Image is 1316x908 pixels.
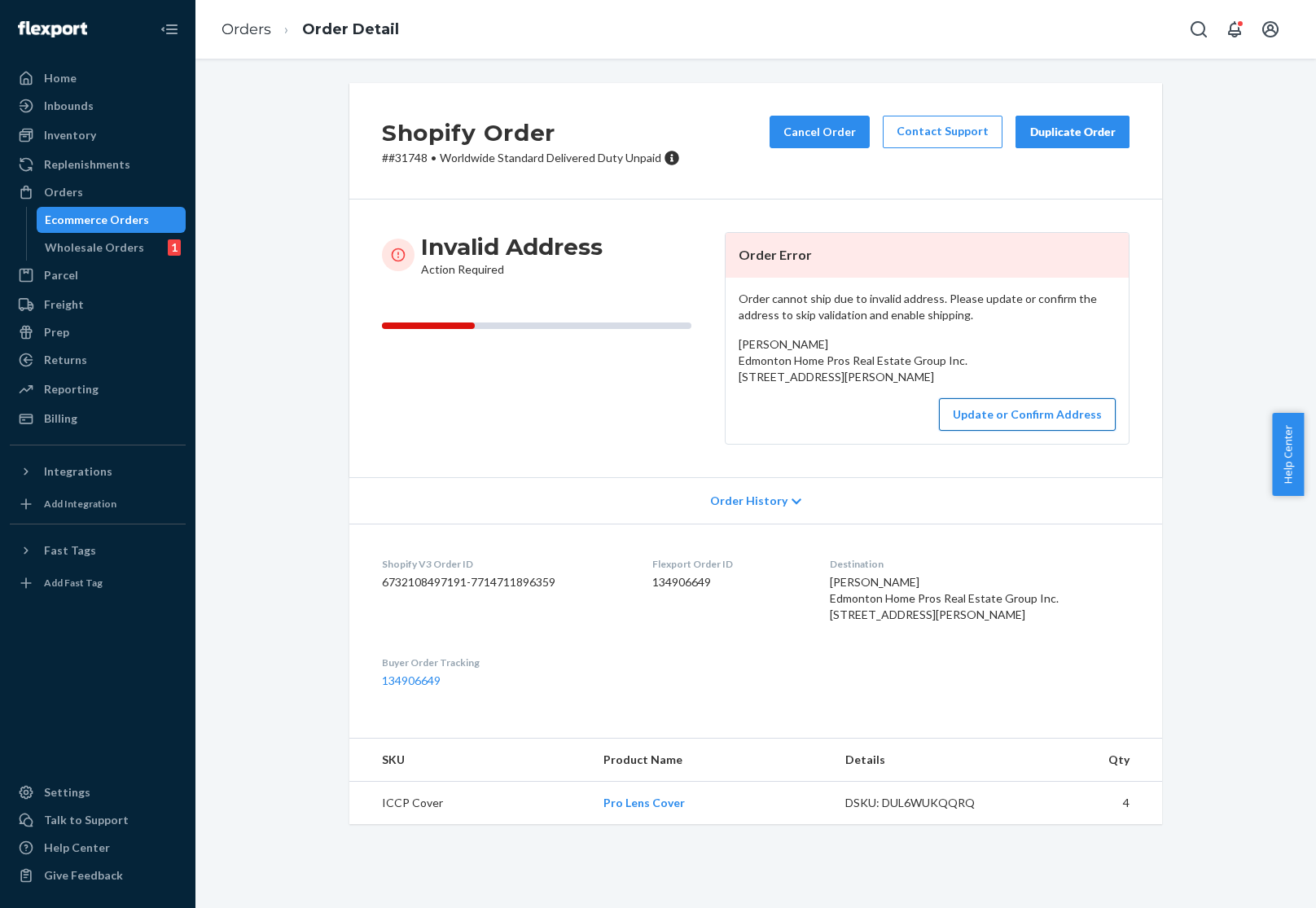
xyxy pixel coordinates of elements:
[153,13,186,46] button: Close Navigation
[10,779,186,805] a: Settings
[349,782,590,825] td: ICCP Cover
[10,122,186,148] a: Inventory
[10,537,186,564] button: Fast Tags
[10,570,186,596] a: Add Fast Tag
[830,575,1059,621] span: [PERSON_NAME] Edmonton Home Pros Real Estate Group Inc. [STREET_ADDRESS][PERSON_NAME]
[382,557,626,571] dt: Shopify V3 Order ID
[710,493,787,509] span: Order History
[44,156,130,173] div: Replenishments
[44,184,83,200] div: Orders
[1011,739,1162,782] th: Qty
[652,574,804,590] dd: 134906649
[44,324,69,340] div: Prep
[939,398,1116,431] button: Update or Confirm Address
[883,116,1002,148] a: Contact Support
[37,207,186,233] a: Ecommerce Orders
[10,807,186,833] a: Talk to Support
[10,292,186,318] a: Freight
[10,319,186,345] a: Prep
[10,835,186,861] a: Help Center
[10,65,186,91] a: Home
[431,151,436,164] span: •
[10,347,186,373] a: Returns
[44,381,99,397] div: Reporting
[10,179,186,205] a: Orders
[440,151,661,164] span: Worldwide Standard Delivered Duty Unpaid
[208,6,412,54] ol: breadcrumbs
[10,491,186,517] a: Add Integration
[44,840,110,856] div: Help Center
[382,673,441,687] a: 134906649
[37,235,186,261] a: Wholesale Orders1
[1011,782,1162,825] td: 4
[44,410,77,427] div: Billing
[739,337,967,384] span: [PERSON_NAME] Edmonton Home Pros Real Estate Group Inc. [STREET_ADDRESS][PERSON_NAME]
[382,656,626,669] dt: Buyer Order Tracking
[421,232,603,261] h3: Invalid Address
[44,267,78,283] div: Parcel
[10,93,186,119] a: Inbounds
[44,70,77,86] div: Home
[1272,413,1304,496] button: Help Center
[652,557,804,571] dt: Flexport Order ID
[1182,13,1215,46] button: Open Search Box
[10,262,186,288] a: Parcel
[44,127,96,143] div: Inventory
[10,406,186,432] a: Billing
[726,233,1129,278] header: Order Error
[44,784,90,801] div: Settings
[222,20,271,38] a: Orders
[44,352,87,368] div: Returns
[830,557,1130,571] dt: Destination
[44,576,103,590] div: Add Fast Tag
[832,739,1011,782] th: Details
[603,796,685,809] a: Pro Lens Cover
[1218,13,1251,46] button: Open notifications
[44,296,84,313] div: Freight
[739,291,1116,323] p: Order cannot ship due to invalid address. Please update or confirm the address to skip validation...
[421,232,603,278] div: Action Required
[382,116,680,150] h2: Shopify Order
[590,739,833,782] th: Product Name
[44,463,112,480] div: Integrations
[1016,116,1130,148] button: Duplicate Order
[44,497,116,511] div: Add Integration
[845,795,998,811] div: DSKU: DUL6WUKQQRQ
[10,458,186,485] button: Integrations
[45,239,144,256] div: Wholesale Orders
[302,20,399,38] a: Order Detail
[44,98,94,114] div: Inbounds
[18,21,87,37] img: Flexport logo
[382,574,626,590] dd: 6732108497191-7714711896359
[1029,124,1116,140] div: Duplicate Order
[10,862,186,888] button: Give Feedback
[44,812,129,828] div: Talk to Support
[10,151,186,178] a: Replenishments
[44,542,96,559] div: Fast Tags
[349,739,590,782] th: SKU
[44,867,123,884] div: Give Feedback
[770,116,870,148] button: Cancel Order
[10,376,186,402] a: Reporting
[382,150,680,166] p: # #31748
[1254,13,1287,46] button: Open account menu
[168,239,181,256] div: 1
[45,212,149,228] div: Ecommerce Orders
